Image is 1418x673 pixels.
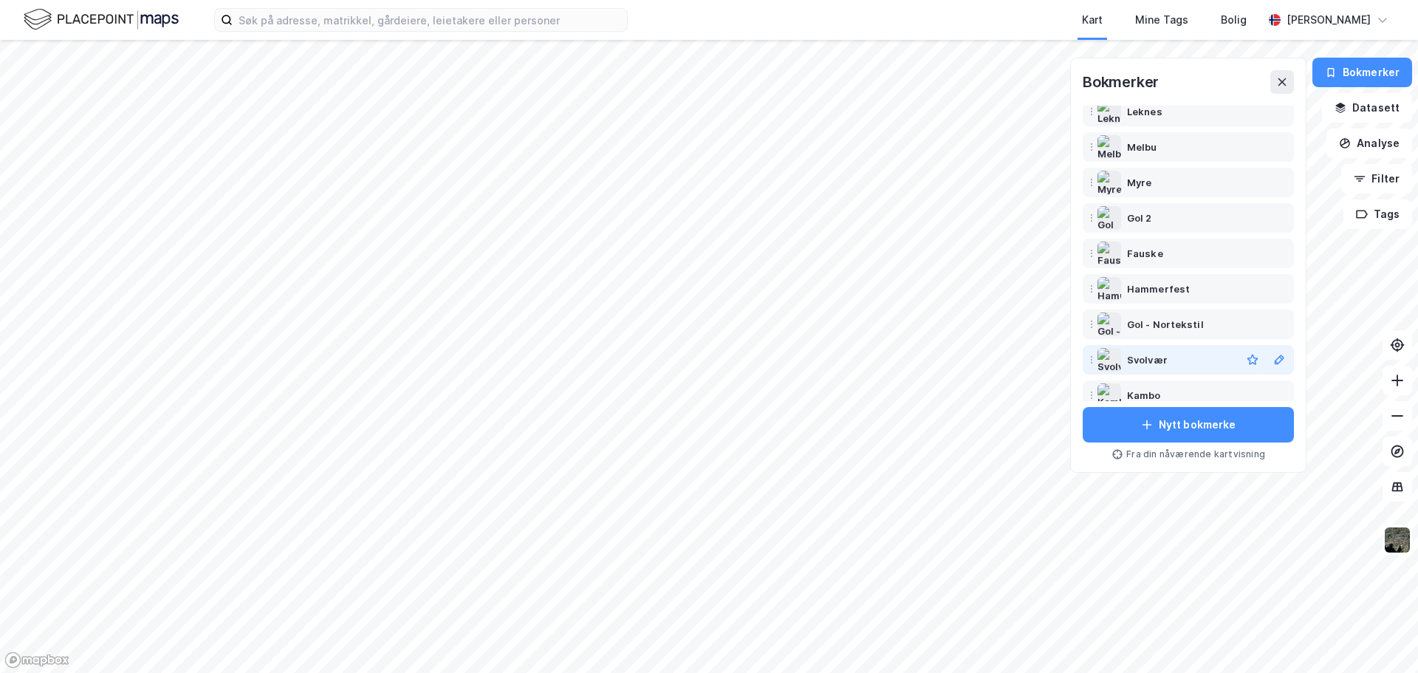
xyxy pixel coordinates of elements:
img: Myre [1097,171,1121,194]
img: Melbu [1097,135,1121,159]
div: Melbu [1127,138,1157,156]
button: Tags [1343,199,1412,229]
a: Mapbox homepage [4,652,69,669]
img: Leknes [1097,100,1121,123]
img: Gol 2 [1097,206,1121,230]
div: Kontrollprogram for chat [1344,602,1418,673]
div: [PERSON_NAME] [1287,11,1371,29]
div: Kart [1082,11,1103,29]
button: Datasett [1322,93,1412,123]
button: Analyse [1326,129,1412,158]
img: Kambo [1097,383,1121,407]
div: Myre [1127,174,1151,191]
img: 9k= [1383,526,1411,554]
img: logo.f888ab2527a4732fd821a326f86c7f29.svg [24,7,179,33]
div: Gol - Nortekstil [1127,315,1204,333]
button: Nytt bokmerke [1083,407,1294,443]
img: Hammerfest [1097,277,1121,301]
div: Bolig [1221,11,1247,29]
div: Svolvær [1127,351,1168,369]
input: Søk på adresse, matrikkel, gårdeiere, leietakere eller personer [233,9,627,31]
div: Hammerfest [1127,280,1190,298]
iframe: Chat Widget [1344,602,1418,673]
div: Gol 2 [1127,209,1152,227]
img: Fauske [1097,242,1121,265]
img: Gol - Nortekstil [1097,312,1121,336]
div: Mine Tags [1135,11,1188,29]
img: Svolvær [1097,348,1121,372]
div: Leknes [1127,103,1162,120]
div: Fauske [1127,245,1163,262]
div: Fra din nåværende kartvisning [1083,448,1294,460]
button: Bokmerker [1312,58,1412,87]
div: Kambo [1127,386,1161,404]
div: Bokmerker [1083,70,1159,94]
button: Filter [1341,164,1412,194]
